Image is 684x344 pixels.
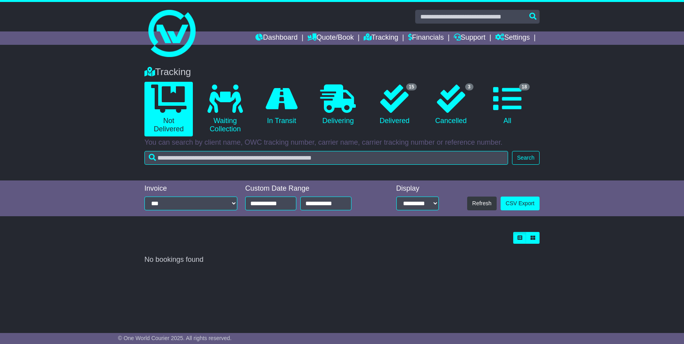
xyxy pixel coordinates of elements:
a: Financials [408,31,444,45]
a: Support [454,31,486,45]
a: 3 Cancelled [427,82,475,128]
a: Dashboard [255,31,298,45]
button: Refresh [467,197,497,210]
a: Waiting Collection [201,82,249,136]
a: 18 All [483,82,532,128]
p: You can search by client name, OWC tracking number, carrier name, carrier tracking number or refe... [144,138,540,147]
button: Search [512,151,540,165]
div: Display [396,184,439,193]
a: Not Delivered [144,82,193,136]
a: In Transit [257,82,306,128]
div: Invoice [144,184,237,193]
span: 15 [406,83,417,90]
span: © One World Courier 2025. All rights reserved. [118,335,232,341]
a: Quote/Book [307,31,354,45]
span: 18 [519,83,530,90]
div: Tracking [140,66,544,78]
div: Custom Date Range [245,184,372,193]
a: 15 Delivered [370,82,419,128]
span: 3 [465,83,473,90]
a: CSV Export [501,197,540,210]
a: Delivering [314,82,362,128]
a: Tracking [364,31,398,45]
div: No bookings found [144,256,540,264]
a: Settings [495,31,530,45]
